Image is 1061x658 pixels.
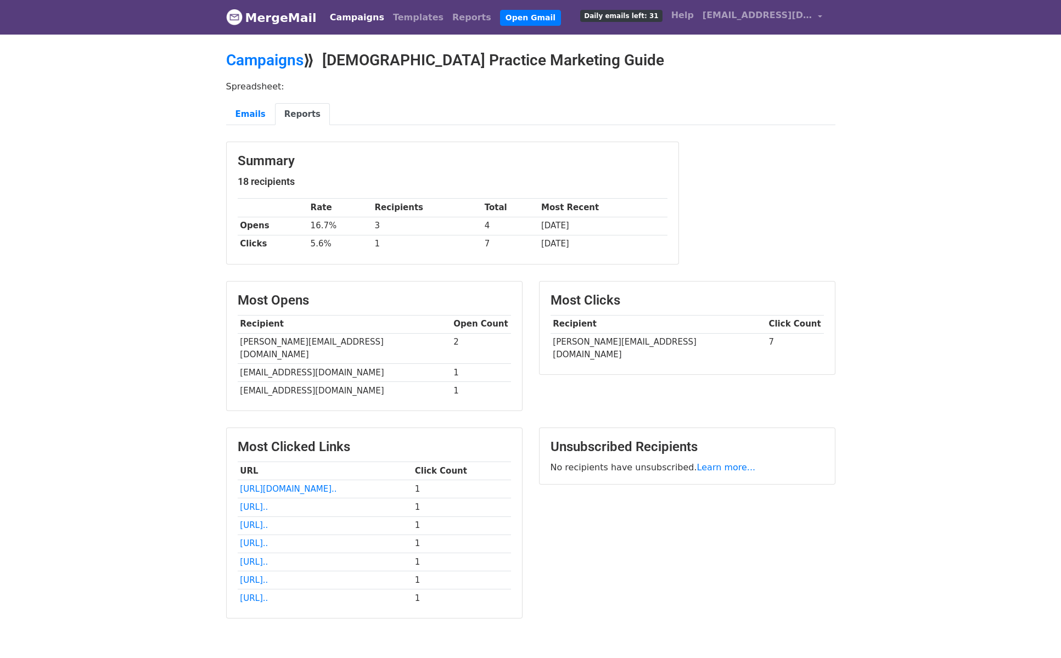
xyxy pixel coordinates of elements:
[372,199,482,217] th: Recipients
[238,439,511,455] h3: Most Clicked Links
[238,217,308,235] th: Opens
[451,333,511,364] td: 2
[412,516,511,535] td: 1
[482,217,538,235] td: 4
[412,589,511,607] td: 1
[580,10,662,22] span: Daily emails left: 31
[238,382,451,400] td: [EMAIL_ADDRESS][DOMAIN_NAME]
[240,502,268,512] a: [URL]..
[226,51,304,69] a: Campaigns
[226,9,243,25] img: MergeMail logo
[448,7,496,29] a: Reports
[551,462,824,473] p: No recipients have unsubscribed.
[766,333,824,363] td: 7
[538,199,667,217] th: Most Recent
[538,217,667,235] td: [DATE]
[451,315,511,333] th: Open Count
[226,103,275,126] a: Emails
[240,484,336,494] a: [URL][DOMAIN_NAME]..
[308,199,372,217] th: Rate
[372,235,482,253] td: 1
[238,176,667,188] h5: 18 recipients
[451,382,511,400] td: 1
[412,462,511,480] th: Click Count
[275,103,330,126] a: Reports
[412,571,511,589] td: 1
[500,10,561,26] a: Open Gmail
[412,535,511,553] td: 1
[551,293,824,308] h3: Most Clicks
[308,217,372,235] td: 16.7%
[238,364,451,382] td: [EMAIL_ADDRESS][DOMAIN_NAME]
[240,557,268,567] a: [URL]..
[703,9,812,22] span: [EMAIL_ADDRESS][DOMAIN_NAME]
[238,315,451,333] th: Recipient
[412,553,511,571] td: 1
[551,333,766,363] td: [PERSON_NAME][EMAIL_ADDRESS][DOMAIN_NAME]
[551,315,766,333] th: Recipient
[238,153,667,169] h3: Summary
[698,4,827,30] a: [EMAIL_ADDRESS][DOMAIN_NAME]
[308,235,372,253] td: 5.6%
[451,364,511,382] td: 1
[538,235,667,253] td: [DATE]
[325,7,389,29] a: Campaigns
[240,520,268,530] a: [URL]..
[551,439,824,455] h3: Unsubscribed Recipients
[372,217,482,235] td: 3
[238,333,451,364] td: [PERSON_NAME][EMAIL_ADDRESS][DOMAIN_NAME]
[238,462,412,480] th: URL
[240,593,268,603] a: [URL]..
[240,575,268,585] a: [URL]..
[1006,605,1061,658] iframe: Chat Widget
[238,235,308,253] th: Clicks
[482,235,538,253] td: 7
[240,538,268,548] a: [URL]..
[697,462,756,473] a: Learn more...
[238,293,511,308] h3: Most Opens
[389,7,448,29] a: Templates
[766,315,824,333] th: Click Count
[226,51,835,70] h2: ⟫ [DEMOGRAPHIC_DATA] Practice Marketing Guide
[226,6,317,29] a: MergeMail
[412,498,511,516] td: 1
[482,199,538,217] th: Total
[667,4,698,26] a: Help
[412,480,511,498] td: 1
[226,81,835,92] p: Spreadsheet:
[576,4,666,26] a: Daily emails left: 31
